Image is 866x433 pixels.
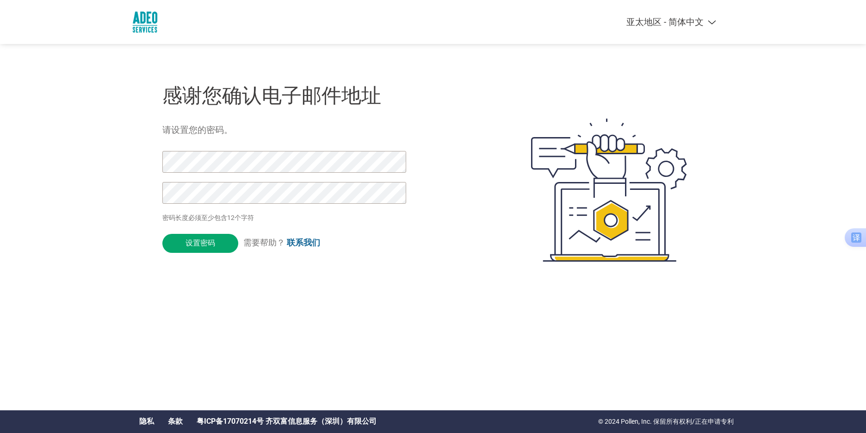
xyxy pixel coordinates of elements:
[162,213,409,223] p: 密码长度必须至少包含12个字符
[162,124,487,136] h5: 请设置您的密码。
[514,68,704,313] img: create-password
[197,417,377,427] a: 粤ICP备17070214号 齐双富信息服务（深圳）有限公司
[139,417,154,427] a: 隐私
[162,234,238,253] input: 设置密码
[287,238,320,247] a: 联系我们
[598,417,734,427] p: © 2024 Pollen, Inc. 保留所有权利/正在申请专利
[243,237,320,248] span: 需要帮助？
[132,9,158,35] img: Adeo
[168,417,183,427] a: 条款
[162,81,487,111] h1: 感谢您确认电子邮件地址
